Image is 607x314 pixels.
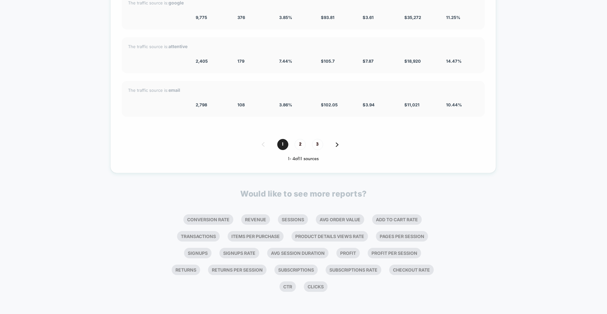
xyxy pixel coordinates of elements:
li: Subscriptions [274,265,318,275]
span: $ 3.61 [363,15,374,20]
span: 10.44 % [446,102,462,107]
span: 3 [312,139,323,150]
span: 9,775 [196,15,207,20]
li: Avg Session Duration [267,248,328,258]
li: Revenue [241,214,270,225]
div: The traffic source is: [128,44,478,49]
li: Avg Order Value [316,214,364,225]
span: $ 35,272 [404,15,421,20]
li: Signups Rate [219,248,259,258]
li: Pages Per Session [376,231,428,242]
span: $ 105.7 [321,59,335,64]
strong: attentive [169,44,187,49]
li: Subscriptions Rate [326,265,381,275]
span: 2,798 [196,102,207,107]
span: $ 18,920 [404,59,421,64]
strong: email [169,87,180,93]
img: pagination forward [336,142,339,147]
li: Add To Cart Rate [372,214,422,225]
li: Clicks [304,281,328,292]
span: $ 93.81 [321,15,334,20]
span: $ 102.05 [321,102,338,107]
li: Returns [172,265,200,275]
li: Profit [336,248,360,258]
span: $ 3.94 [363,102,375,107]
p: Would like to see more reports? [240,189,367,198]
span: 3.86 % [279,102,292,107]
li: Signups [184,248,212,258]
span: 2,405 [196,59,208,64]
span: 11.25 % [446,15,460,20]
span: 14.47 % [446,59,462,64]
li: Returns Per Session [208,265,267,275]
span: 3.85 % [279,15,292,20]
span: $ 11,021 [404,102,420,107]
span: 7.44 % [279,59,292,64]
li: Items Per Purchase [228,231,284,242]
span: 179 [237,59,244,64]
span: 376 [237,15,245,20]
li: Transactions [177,231,220,242]
li: Ctr [279,281,296,292]
div: 1 - 4 of 11 sources [122,156,485,162]
span: $ 7.87 [363,59,374,64]
span: 2 [295,139,306,150]
span: 1 [277,139,288,150]
li: Product Details Views Rate [291,231,368,242]
li: Conversion Rate [183,214,233,225]
span: 108 [237,102,245,107]
div: The traffic source is: [128,87,478,93]
li: Sessions [278,214,308,225]
li: Profit Per Session [368,248,421,258]
li: Checkout Rate [389,265,434,275]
